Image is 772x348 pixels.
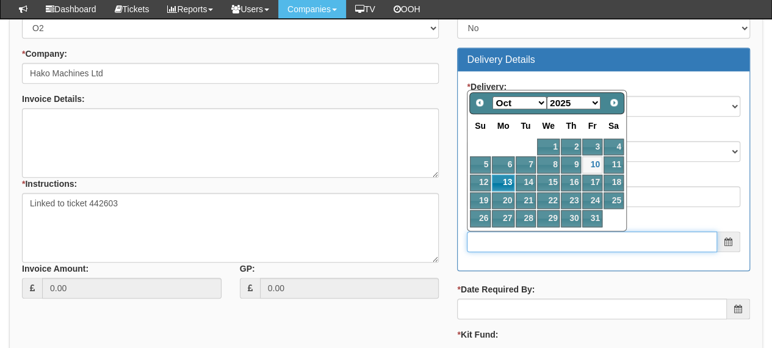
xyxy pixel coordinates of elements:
[609,98,619,107] span: Next
[467,54,740,65] h3: Delivery Details
[537,175,560,191] a: 15
[561,210,581,227] a: 30
[608,121,619,131] span: Saturday
[582,156,602,173] a: 10
[561,156,581,173] a: 9
[566,121,576,131] span: Thursday
[516,192,535,209] a: 21
[604,192,624,209] a: 25
[475,121,486,131] span: Sunday
[516,156,535,173] a: 7
[521,121,530,131] span: Tuesday
[22,263,88,275] label: Invoice Amount:
[588,121,597,131] span: Friday
[22,48,67,60] label: Company:
[516,175,535,191] a: 14
[561,192,581,209] a: 23
[22,93,85,105] label: Invoice Details:
[582,210,602,227] a: 31
[457,283,535,295] label: Date Required By:
[582,192,602,209] a: 24
[470,192,491,209] a: 19
[582,175,602,191] a: 17
[604,139,624,155] a: 4
[537,139,560,155] a: 1
[457,328,498,341] label: Kit Fund:
[561,139,581,155] a: 2
[492,156,514,173] a: 6
[582,139,602,155] a: 3
[604,156,624,173] a: 11
[497,121,510,131] span: Monday
[561,175,581,191] a: 16
[542,121,555,131] span: Wednesday
[492,192,514,209] a: 20
[240,263,255,275] label: GP:
[22,178,77,190] label: Instructions:
[470,210,491,227] a: 26
[492,175,514,191] a: 13
[537,210,560,227] a: 29
[605,94,622,111] a: Next
[516,210,535,227] a: 28
[604,175,624,191] a: 18
[470,156,491,173] a: 5
[471,94,488,111] a: Prev
[537,156,560,173] a: 8
[537,192,560,209] a: 22
[467,81,507,93] label: Delivery:
[492,210,514,227] a: 27
[470,175,491,191] a: 12
[475,98,485,107] span: Prev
